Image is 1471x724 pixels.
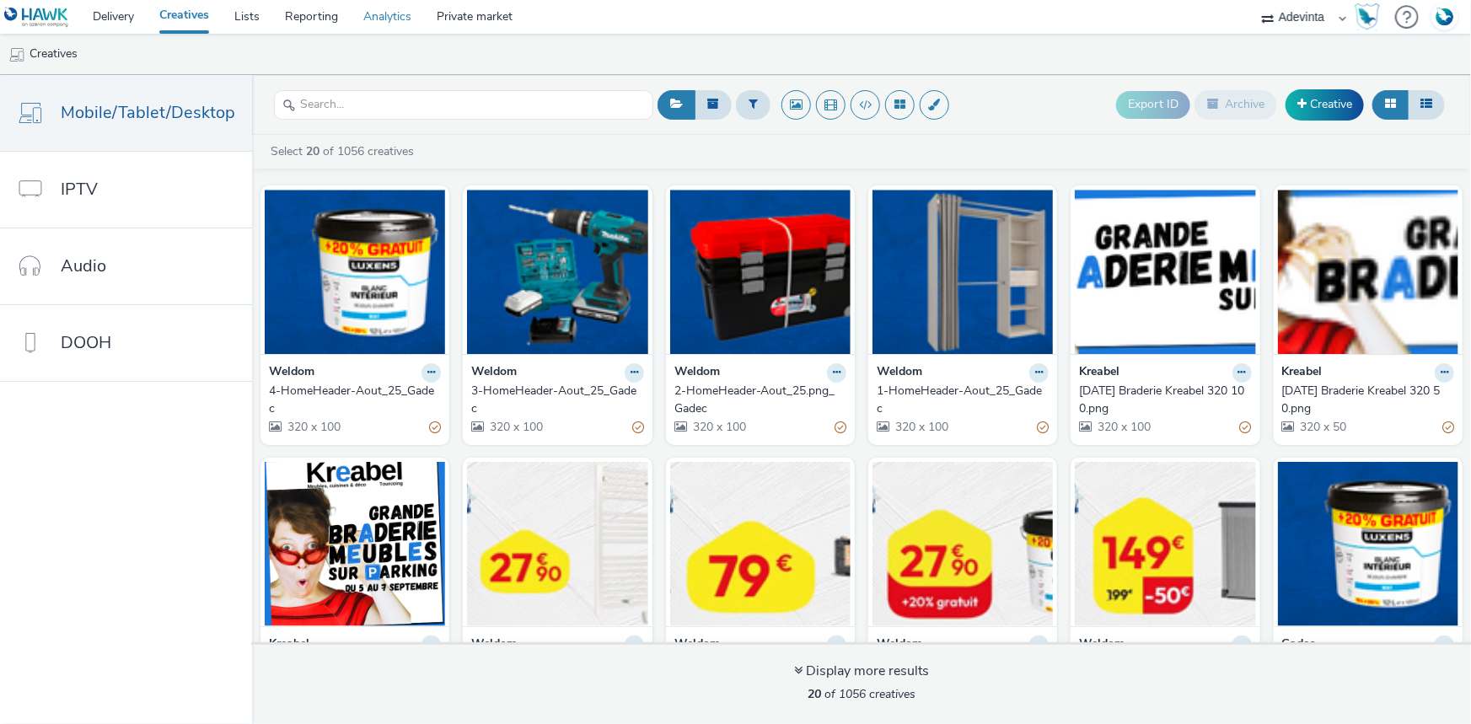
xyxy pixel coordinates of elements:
[265,462,445,626] img: Braderie Sept visual
[61,100,235,125] span: Mobile/Tablet/Desktop
[1286,89,1364,120] a: Creative
[872,190,1053,354] img: 1-HomeHeader-Aout_25_Gadec visual
[471,636,517,655] strong: Weldom
[1079,363,1119,383] strong: Kreabel
[471,383,643,417] a: 3-HomeHeader-Aout_25_Gadec
[1278,190,1458,354] img: 2025.09.01 Braderie Kreabel 320 50.png visual
[1079,383,1251,417] a: [DATE] Braderie Kreabel 320 100.png
[1096,419,1151,435] span: 320 x 100
[1240,419,1252,437] div: Partially valid
[1079,636,1125,655] strong: Weldom
[1037,419,1049,437] div: Partially valid
[674,383,846,417] a: 2-HomeHeader-Aout_25.png_Gadec
[467,190,647,354] img: 3-HomeHeader-Aout_25_Gadec visual
[670,462,851,626] img: HomeHeader-Cluster_1-Perceuse visual
[877,636,922,655] strong: Weldom
[674,383,840,417] div: 2-HomeHeader-Aout_25.png_Gadec
[808,686,821,702] strong: 20
[674,363,720,383] strong: Weldom
[4,7,69,28] img: undefined Logo
[306,143,319,159] strong: 20
[670,190,851,354] img: 2-HomeHeader-Aout_25.png_Gadec visual
[471,383,636,417] div: 3-HomeHeader-Aout_25_Gadec
[286,419,341,435] span: 320 x 100
[61,254,106,278] span: Audio
[1282,383,1447,417] div: [DATE] Braderie Kreabel 320 50.png
[269,636,309,655] strong: Kreabel
[1282,636,1316,655] strong: Gadec
[1282,383,1454,417] a: [DATE] Braderie Kreabel 320 50.png
[877,363,922,383] strong: Weldom
[1278,462,1458,626] img: 4-HomeHeader-Aout_25 visual
[808,686,915,702] span: of 1056 creatives
[269,143,421,159] a: Select of 1056 creatives
[877,383,1049,417] a: 1-HomeHeader-Aout_25_Gadec
[1075,462,1255,626] img: HomeHeader-Cluster_1-coffre visual
[269,363,314,383] strong: Weldom
[467,462,647,626] img: HomeHeader-Cluster_1-Seche_serviette visual
[632,419,644,437] div: Partially valid
[691,419,746,435] span: 320 x 100
[488,419,543,435] span: 320 x 100
[674,636,720,655] strong: Weldom
[1079,383,1244,417] div: [DATE] Braderie Kreabel 320 100.png
[61,177,98,201] span: IPTV
[1195,90,1277,119] button: Archive
[877,383,1042,417] div: 1-HomeHeader-Aout_25_Gadec
[1075,190,1255,354] img: 2025.09.01 Braderie Kreabel 320 100.png visual
[269,383,434,417] div: 4-HomeHeader-Aout_25_Gadec
[894,419,948,435] span: 320 x 100
[794,662,929,681] div: Display more results
[1355,3,1387,30] a: Hawk Academy
[471,363,517,383] strong: Weldom
[1355,3,1380,30] img: Hawk Academy
[61,330,111,355] span: DOOH
[1442,419,1454,437] div: Partially valid
[1408,90,1445,119] button: Table
[269,383,441,417] a: 4-HomeHeader-Aout_25_Gadec
[8,46,25,63] img: mobile
[1282,363,1323,383] strong: Kreabel
[1432,4,1458,29] img: Account FR
[872,462,1053,626] img: HomeHeader-Cluster_1-Peinture visual
[1299,419,1347,435] span: 320 x 50
[835,419,846,437] div: Partially valid
[1116,91,1190,118] button: Export ID
[265,190,445,354] img: 4-HomeHeader-Aout_25_Gadec visual
[429,419,441,437] div: Partially valid
[274,90,653,120] input: Search...
[1372,90,1409,119] button: Grid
